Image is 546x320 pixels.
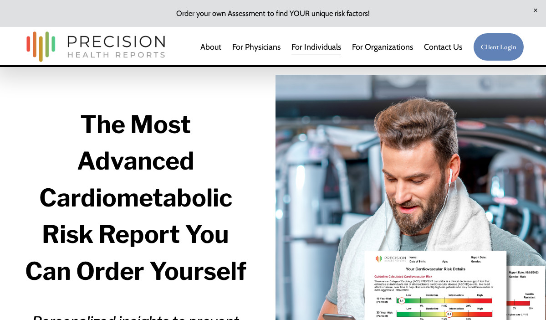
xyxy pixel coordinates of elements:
a: folder dropdown [352,38,413,56]
span: For Organizations [352,39,413,55]
a: For Physicians [232,38,281,56]
a: Client Login [473,33,524,62]
img: Precision Health Reports [22,27,169,66]
a: About [200,38,221,56]
a: For Individuals [291,38,341,56]
strong: The Most Advanced Cardiometabolic Risk Report You Can Order Yourself [25,109,246,286]
a: Contact Us [424,38,462,56]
